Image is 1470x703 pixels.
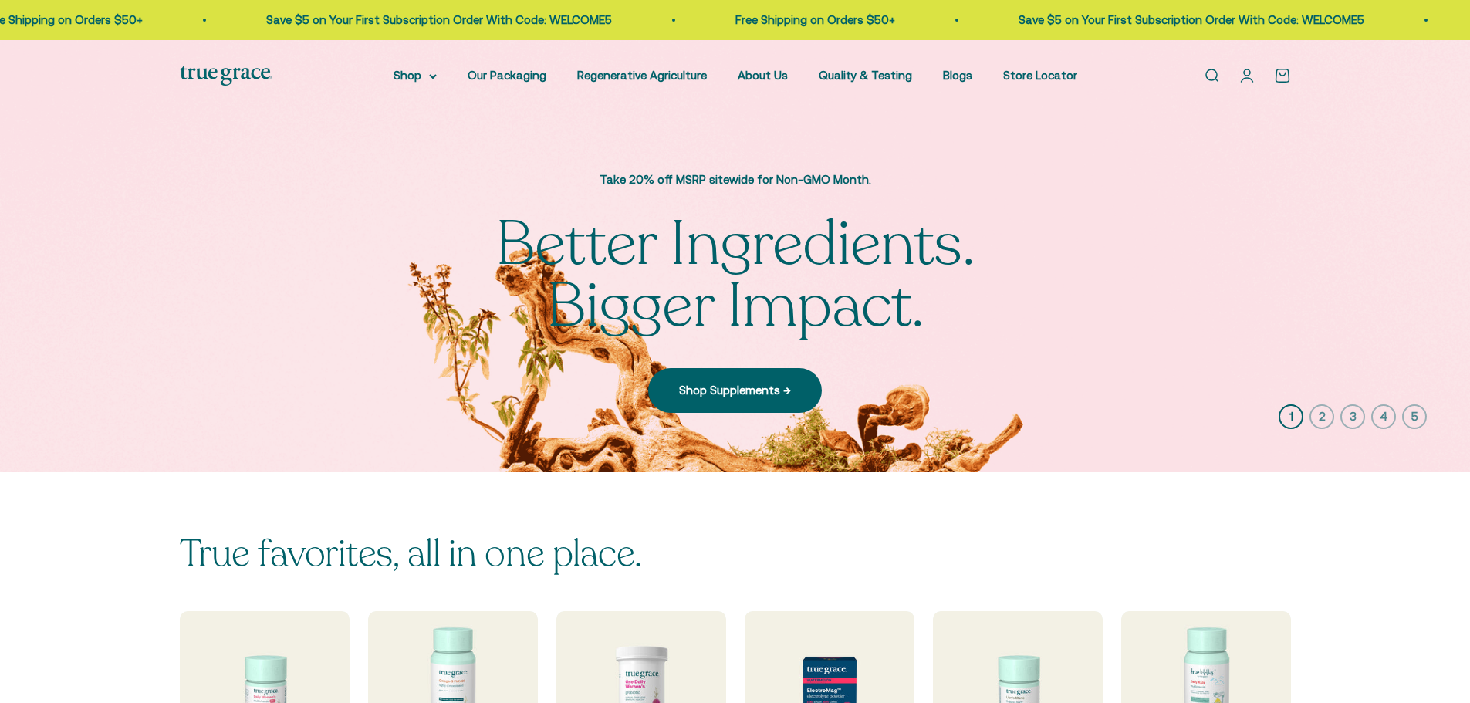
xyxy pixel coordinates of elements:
a: Regenerative Agriculture [577,69,707,82]
a: Free Shipping on Orders $50+ [622,13,782,26]
button: 4 [1371,404,1396,429]
a: About Us [738,69,788,82]
button: 3 [1340,404,1365,429]
split-lines: Better Ingredients. Bigger Impact. [495,202,975,348]
split-lines: True favorites, all in one place. [180,529,642,579]
summary: Shop [394,66,437,85]
a: Store Locator [1003,69,1077,82]
p: Save $5 on Your First Subscription Order With Code: WELCOME5 [153,11,498,29]
button: 2 [1309,404,1334,429]
a: Blogs [943,69,972,82]
p: Save $5 on Your First Subscription Order With Code: WELCOME5 [905,11,1251,29]
button: 5 [1402,404,1427,429]
a: Shop Supplements → [648,368,822,413]
button: 1 [1279,404,1303,429]
a: Quality & Testing [819,69,912,82]
a: Our Packaging [468,69,546,82]
p: Take 20% off MSRP sitewide for Non-GMO Month. [481,171,990,189]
